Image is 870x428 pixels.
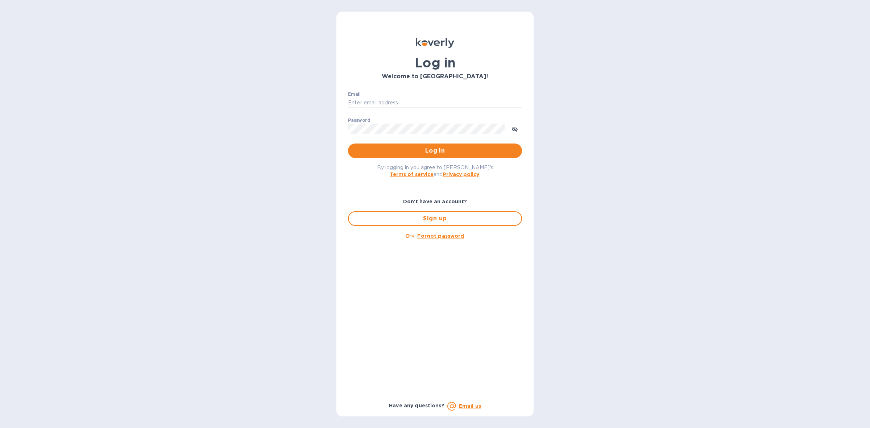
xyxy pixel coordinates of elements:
[377,165,493,177] span: By logging in you agree to [PERSON_NAME]'s and .
[507,121,522,136] button: toggle password visibility
[355,214,515,223] span: Sign up
[348,211,522,226] button: Sign up
[348,92,361,96] label: Email
[416,38,454,48] img: Koverly
[390,171,434,177] a: Terms of service
[417,233,464,239] u: Forgot password
[348,144,522,158] button: Log in
[348,55,522,70] h1: Log in
[348,97,522,108] input: Enter email address
[403,199,467,204] b: Don't have an account?
[354,146,516,155] span: Log in
[389,403,444,408] b: Have any questions?
[459,403,481,409] a: Email us
[348,118,370,122] label: Password
[348,73,522,80] h3: Welcome to [GEOGRAPHIC_DATA]!
[443,171,479,177] a: Privacy policy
